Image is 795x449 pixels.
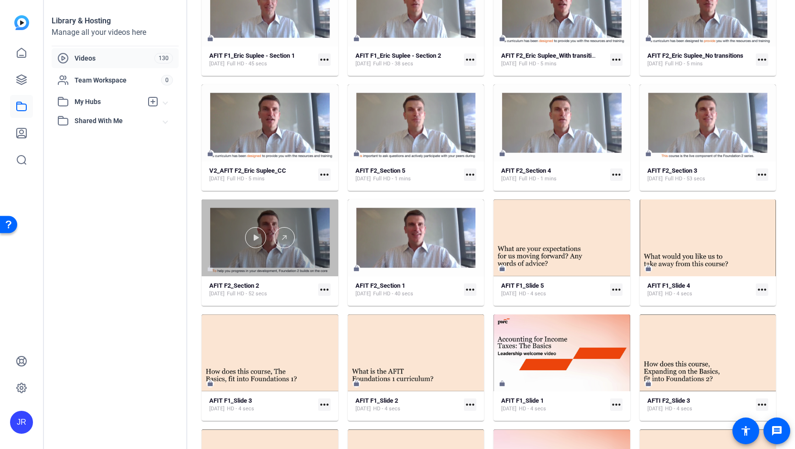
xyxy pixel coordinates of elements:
span: HD - 4 secs [373,405,400,413]
span: HD - 4 secs [519,405,546,413]
mat-icon: more_horiz [318,168,331,181]
a: AFIT F2_Section 2[DATE]Full HD - 52 secs [209,282,314,298]
span: Full HD - 5 mins [665,60,703,68]
span: [DATE] [355,290,371,298]
span: [DATE] [501,60,516,68]
mat-icon: more_horiz [464,53,476,66]
span: HD - 4 secs [665,290,692,298]
span: [DATE] [501,405,516,413]
span: [DATE] [209,60,225,68]
mat-icon: more_horiz [610,168,623,181]
mat-icon: more_horiz [610,53,623,66]
mat-icon: more_horiz [756,398,768,411]
strong: AFIT F1_Slide 3 [209,397,252,404]
mat-icon: more_horiz [756,53,768,66]
div: JR [10,411,33,434]
span: Full HD - 52 secs [227,290,267,298]
mat-icon: more_horiz [756,283,768,296]
span: [DATE] [647,175,663,183]
strong: AFTI F2_Slide 3 [647,397,690,404]
mat-icon: more_horiz [464,168,476,181]
mat-icon: more_horiz [610,398,623,411]
span: [DATE] [501,290,516,298]
span: Full HD - 1 mins [519,175,557,183]
span: Full HD - 5 mins [519,60,557,68]
a: AFIT F1_Slide 2[DATE]HD - 4 secs [355,397,461,413]
strong: AFIT F2_Section 3 [647,167,697,174]
a: AFIT F2_Section 4[DATE]Full HD - 1 mins [501,167,606,183]
a: AFIT F2_Section 1[DATE]Full HD - 40 secs [355,282,461,298]
span: Full HD - 1 mins [373,175,411,183]
span: 0 [161,75,173,85]
span: Team Workspace [75,75,161,85]
strong: AFIT F2_Eric Suplee_No transitions [647,52,743,59]
a: AFIT F1_Eric Suplee - Section 2[DATE]Full HD - 38 secs [355,52,461,68]
span: [DATE] [209,175,225,183]
span: Full HD - 5 mins [227,175,265,183]
a: AFIT F1_Slide 5[DATE]HD - 4 secs [501,282,606,298]
a: AFIT F1_Slide 1[DATE]HD - 4 secs [501,397,606,413]
mat-expansion-panel-header: Shared With Me [52,111,179,130]
span: [DATE] [501,175,516,183]
strong: AFIT F1_Eric Suplee - Section 1 [209,52,295,59]
mat-icon: more_horiz [756,168,768,181]
strong: AFIT F2_Eric Suplee_With transitions [501,52,602,59]
span: [DATE] [355,175,371,183]
strong: AFIT F1_Eric Suplee - Section 2 [355,52,441,59]
span: My Hubs [75,97,142,107]
span: [DATE] [209,290,225,298]
a: AFIT F2_Eric Suplee_With transitions[DATE]Full HD - 5 mins [501,52,606,68]
a: V2_AFIT F2_Eric Suplee_CC[DATE]Full HD - 5 mins [209,167,314,183]
mat-expansion-panel-header: My Hubs [52,92,179,111]
span: [DATE] [355,60,371,68]
span: Full HD - 45 secs [227,60,267,68]
span: Videos [75,53,154,63]
a: AFIT F2_Eric Suplee_No transitions[DATE]Full HD - 5 mins [647,52,752,68]
a: AFIT F2_Section 5[DATE]Full HD - 1 mins [355,167,461,183]
a: AFIT F2_Section 3[DATE]Full HD - 53 secs [647,167,752,183]
span: HD - 4 secs [227,405,254,413]
strong: AFIT F2_Section 4 [501,167,551,174]
span: 130 [154,53,173,63]
span: HD - 4 secs [665,405,692,413]
img: blue-gradient.svg [14,15,29,30]
span: HD - 4 secs [519,290,546,298]
a: AFIT F1_Slide 3[DATE]HD - 4 secs [209,397,314,413]
span: Full HD - 40 secs [373,290,413,298]
div: Library & Hosting [52,15,179,27]
div: Manage all your videos here [52,27,179,38]
strong: AFIT F2_Section 2 [209,282,259,289]
span: Shared With Me [75,116,163,126]
strong: AFIT F1_Slide 1 [501,397,544,404]
mat-icon: accessibility [740,425,752,437]
span: Full HD - 38 secs [373,60,413,68]
span: Full HD - 53 secs [665,175,705,183]
strong: AFIT F1_Slide 5 [501,282,544,289]
strong: V2_AFIT F2_Eric Suplee_CC [209,167,286,174]
strong: AFIT F1_Slide 2 [355,397,398,404]
span: [DATE] [209,405,225,413]
a: AFIT F1_Slide 4[DATE]HD - 4 secs [647,282,752,298]
mat-icon: more_horiz [318,53,331,66]
span: [DATE] [647,60,663,68]
mat-icon: more_horiz [464,283,476,296]
span: [DATE] [647,405,663,413]
mat-icon: more_horiz [318,283,331,296]
mat-icon: message [771,425,783,437]
a: AFIT F1_Eric Suplee - Section 1[DATE]Full HD - 45 secs [209,52,314,68]
mat-icon: more_horiz [318,398,331,411]
strong: AFIT F1_Slide 4 [647,282,690,289]
strong: AFIT F2_Section 5 [355,167,405,174]
mat-icon: more_horiz [464,398,476,411]
mat-icon: more_horiz [610,283,623,296]
strong: AFIT F2_Section 1 [355,282,405,289]
span: [DATE] [355,405,371,413]
a: AFTI F2_Slide 3[DATE]HD - 4 secs [647,397,752,413]
span: [DATE] [647,290,663,298]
